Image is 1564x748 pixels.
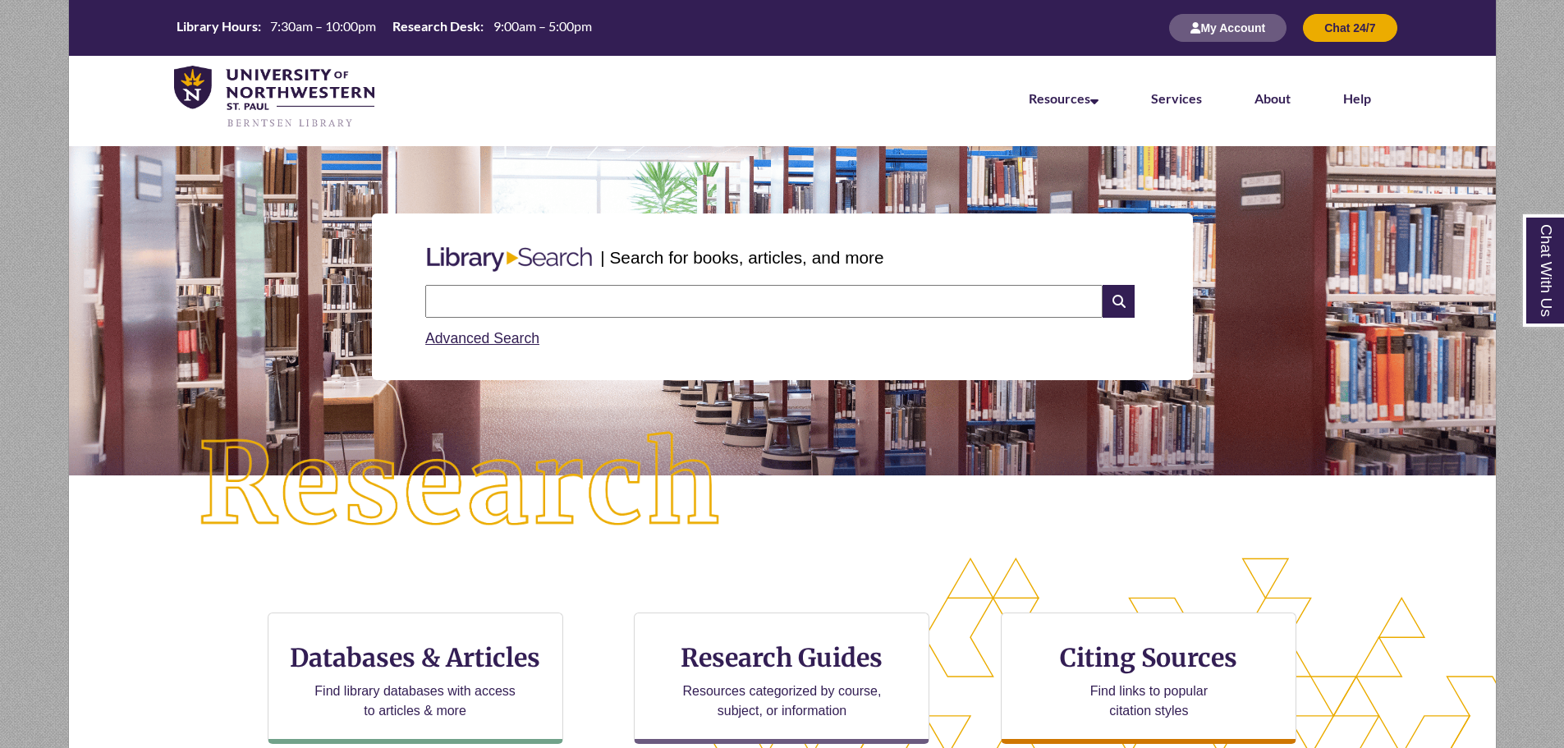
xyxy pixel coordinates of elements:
p: | Search for books, articles, and more [600,245,883,270]
a: Hours Today [170,17,599,39]
a: Chat 24/7 [1303,21,1397,34]
a: Databases & Articles Find library databases with access to articles & more [268,613,563,744]
a: Advanced Search [425,330,539,346]
a: About [1254,90,1291,106]
i: Search [1103,285,1134,318]
p: Find links to popular citation styles [1069,681,1229,721]
a: My Account [1169,21,1287,34]
th: Library Hours: [170,17,264,35]
a: Services [1151,90,1202,106]
img: Libary Search [419,241,600,278]
table: Hours Today [170,17,599,38]
a: Citing Sources Find links to popular citation styles [1001,613,1296,744]
button: Chat 24/7 [1303,14,1397,42]
th: Research Desk: [386,17,486,35]
span: 9:00am – 5:00pm [493,18,592,34]
a: Resources [1029,90,1098,106]
a: Research Guides Resources categorized by course, subject, or information [634,613,929,744]
h3: Citing Sources [1049,642,1250,673]
button: My Account [1169,14,1287,42]
img: UNWSP Library Logo [174,66,375,130]
span: 7:30am – 10:00pm [270,18,376,34]
img: Research [140,374,782,597]
p: Find library databases with access to articles & more [308,681,522,721]
a: Help [1343,90,1371,106]
p: Resources categorized by course, subject, or information [675,681,889,721]
h3: Databases & Articles [282,642,549,673]
h3: Research Guides [648,642,915,673]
